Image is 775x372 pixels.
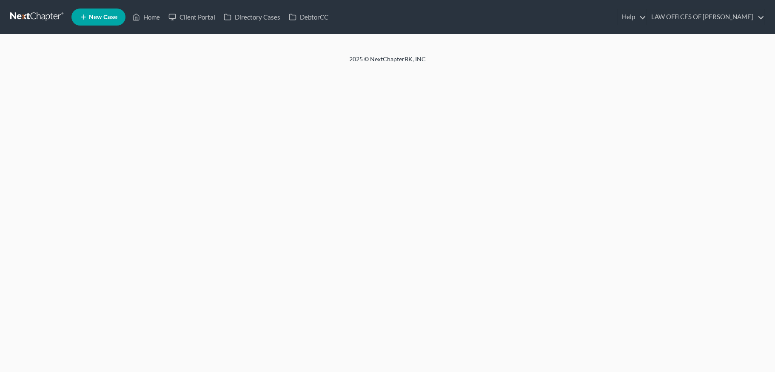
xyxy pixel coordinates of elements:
a: DebtorCC [285,9,333,25]
a: Directory Cases [219,9,285,25]
div: 2025 © NextChapterBK, INC [145,55,630,70]
a: LAW OFFICES OF [PERSON_NAME] [647,9,764,25]
new-legal-case-button: New Case [71,9,125,26]
a: Client Portal [164,9,219,25]
a: Home [128,9,164,25]
a: Help [618,9,646,25]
